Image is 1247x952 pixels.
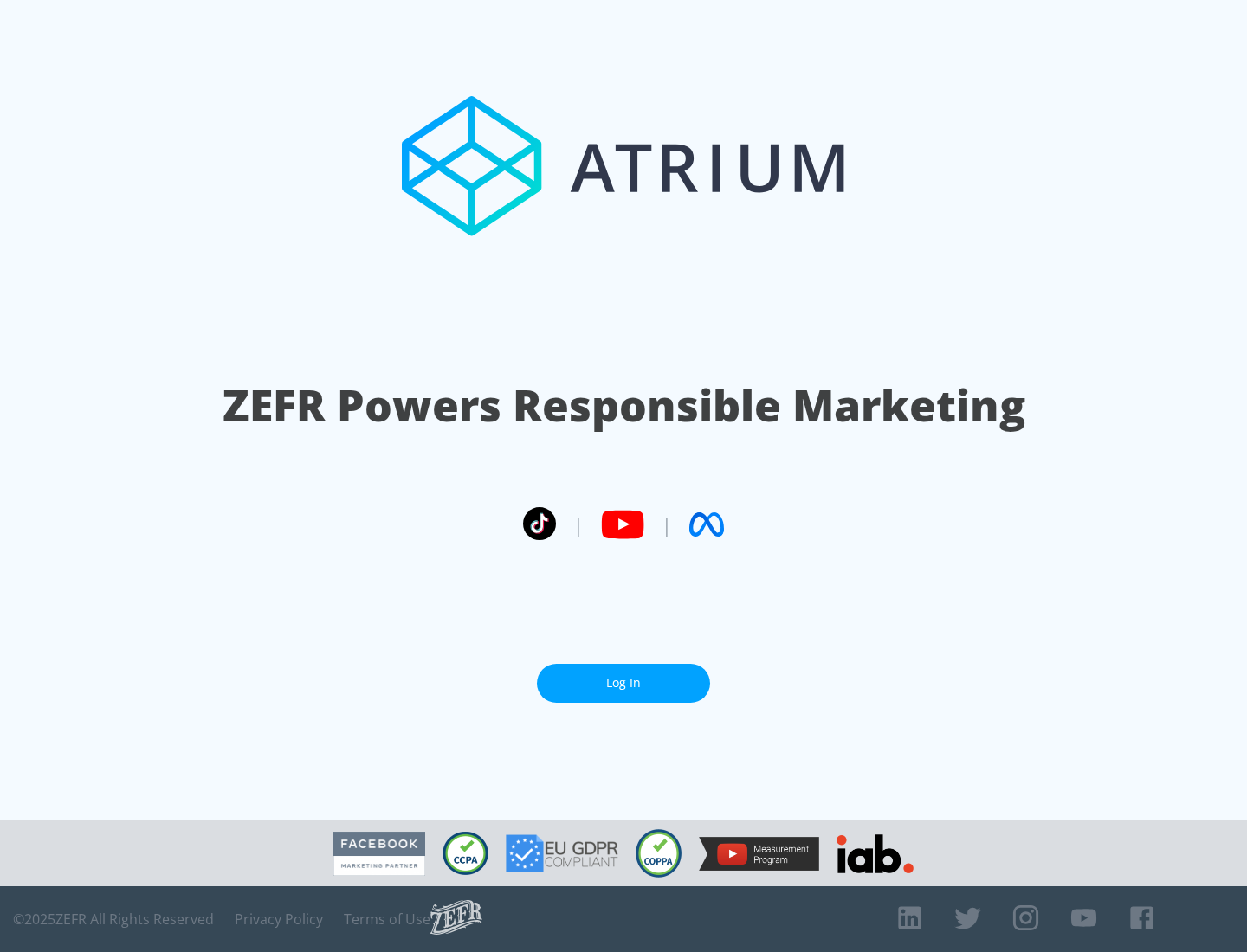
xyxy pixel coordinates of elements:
a: Log In [537,664,710,703]
img: YouTube Measurement Program [699,837,819,871]
img: GDPR Compliant [506,834,618,872]
img: CCPA Compliant [443,832,488,875]
img: COPPA Compliant [636,829,682,878]
img: Facebook Marketing Partner [333,832,425,876]
img: IAB [837,834,914,873]
span: | [573,511,584,537]
a: Privacy Policy [235,910,323,928]
h1: ZEFR Powers Responsible Marketing [223,376,1025,435]
a: Terms of Use [344,910,430,928]
span: | [662,511,672,537]
span: © 2025 ZEFR All Rights Reserved [13,910,214,928]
